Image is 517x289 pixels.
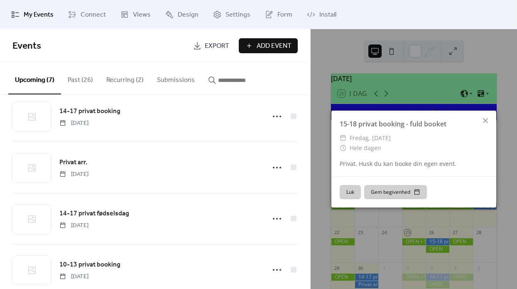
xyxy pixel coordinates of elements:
span: Install [319,10,336,20]
button: Past (26) [61,63,100,94]
span: 14-17 privat fødselsdag [59,209,129,219]
span: [DATE] [59,272,88,281]
span: 10-13 privat booking [59,260,120,270]
a: Install [301,3,343,26]
a: My Events [5,3,60,26]
div: ​ [340,133,346,143]
span: [DATE] [59,119,88,128]
a: Connect [62,3,112,26]
a: 14-17 privat booking [59,106,120,117]
button: Upcoming (7) [8,63,61,94]
span: Export [205,41,229,51]
button: Gem begivenhed [364,185,427,199]
div: 15-18 privat booking - fuld booket [331,119,496,129]
span: 14-17 privat booking [59,106,120,116]
a: Design [159,3,205,26]
a: Export [187,38,235,53]
span: [DATE] [59,170,88,179]
button: Add Event [239,38,298,53]
span: Form [277,10,292,20]
a: Views [114,3,157,26]
button: Luk [340,185,361,199]
span: Events [12,37,41,55]
span: Design [178,10,198,20]
span: My Events [24,10,54,20]
span: Views [133,10,151,20]
a: Form [259,3,299,26]
span: Hele dagen [350,143,381,153]
button: Recurring (2) [100,63,150,94]
span: Add Event [257,41,292,51]
span: Privat arr. [59,158,87,168]
button: Submissions [150,63,201,94]
span: Connect [81,10,106,20]
span: Settings [225,10,250,20]
div: Privat. Husk du kan booke din egen event. [331,159,496,168]
a: Privat arr. [59,157,87,168]
a: Settings [207,3,257,26]
a: 14-17 privat fødselsdag [59,208,129,219]
span: fredag, [DATE] [350,133,391,143]
a: 10-13 privat booking [59,259,120,270]
div: ​ [340,143,346,153]
span: [DATE] [59,221,88,230]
